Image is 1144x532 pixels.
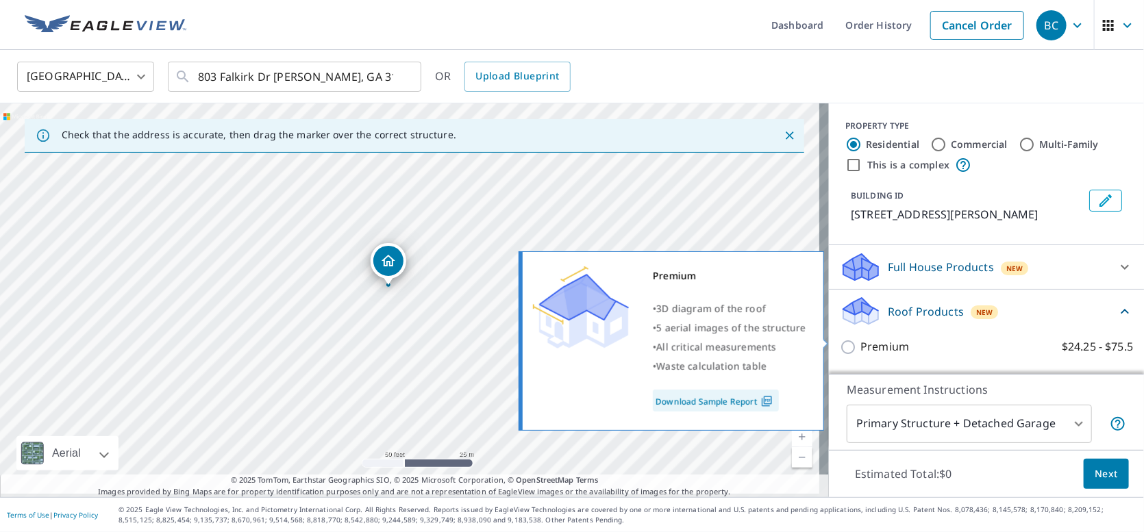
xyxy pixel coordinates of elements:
[840,295,1133,327] div: Roof ProductsNew
[53,510,98,520] a: Privacy Policy
[656,359,767,372] span: Waste calculation table
[976,307,993,318] span: New
[888,303,964,320] p: Roof Products
[930,11,1024,40] a: Cancel Order
[7,510,49,520] a: Terms of Use
[860,338,909,355] p: Premium
[792,427,812,447] a: Current Level 19, Zoom In
[17,58,154,96] div: [GEOGRAPHIC_DATA]
[656,302,766,315] span: 3D diagram of the roof
[25,15,186,36] img: EV Logo
[1110,416,1126,432] span: Your report will include the primary structure and a detached garage if one exists.
[951,138,1008,151] label: Commercial
[653,299,806,318] div: •
[867,158,949,172] label: This is a complex
[851,206,1084,223] p: [STREET_ADDRESS][PERSON_NAME]
[231,474,599,486] span: © 2025 TomTom, Earthstar Geographics SIO, © 2025 Microsoft Corporation, ©
[435,62,571,92] div: OR
[845,120,1128,132] div: PROPERTY TYPE
[844,459,963,489] p: Estimated Total: $0
[866,138,919,151] label: Residential
[781,127,799,144] button: Close
[576,474,599,485] a: Terms
[1036,10,1067,40] div: BC
[533,266,629,349] img: Premium
[653,338,806,357] div: •
[62,129,456,141] p: Check that the address is accurate, then drag the marker over the correct structure.
[464,62,570,92] a: Upload Blueprint
[1095,466,1118,483] span: Next
[1084,459,1129,490] button: Next
[653,357,806,376] div: •
[371,243,406,286] div: Dropped pin, building 1, Residential property, 803 Falkirk Dr Warner Robins, GA 31088
[840,251,1133,283] div: Full House ProductsNew
[48,436,85,470] div: Aerial
[792,447,812,468] a: Current Level 19, Zoom Out
[888,259,994,275] p: Full House Products
[1062,338,1133,355] p: $24.25 - $75.5
[758,395,776,407] img: Pdf Icon
[1039,138,1099,151] label: Multi-Family
[1006,263,1023,274] span: New
[653,390,779,411] a: Download Sample Report
[1089,190,1122,212] button: Edit building 1
[475,68,559,85] span: Upload Blueprint
[16,436,119,470] div: Aerial
[656,321,806,334] span: 5 aerial images of the structure
[653,266,806,286] div: Premium
[7,511,98,519] p: |
[851,190,904,201] p: BUILDING ID
[847,405,1092,443] div: Primary Structure + Detached Garage
[847,381,1126,398] p: Measurement Instructions
[198,58,393,96] input: Search by address or latitude-longitude
[653,318,806,338] div: •
[119,505,1137,525] p: © 2025 Eagle View Technologies, Inc. and Pictometry International Corp. All Rights Reserved. Repo...
[656,340,776,353] span: All critical measurements
[516,474,573,485] a: OpenStreetMap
